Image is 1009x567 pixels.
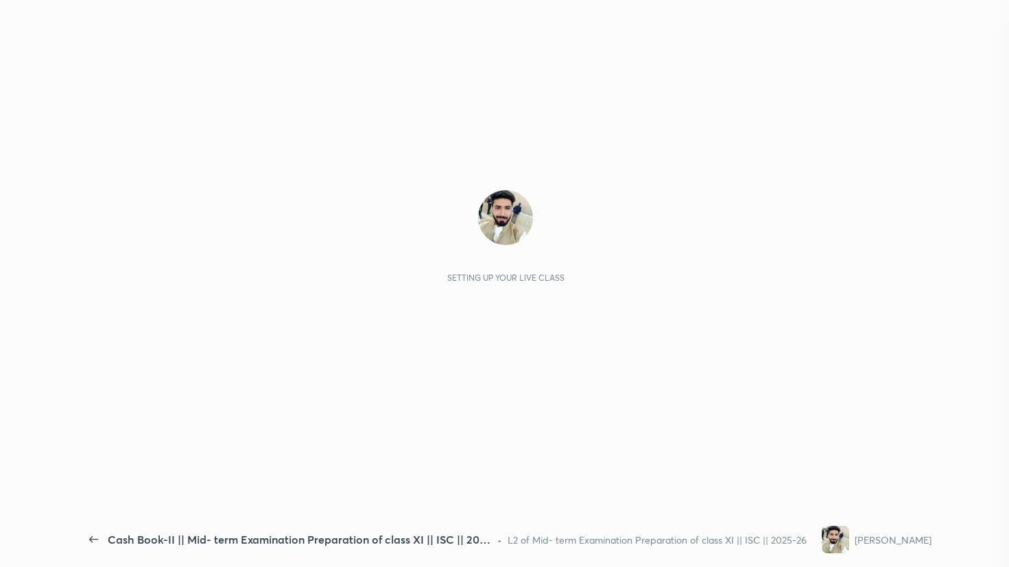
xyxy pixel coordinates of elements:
[447,273,565,283] div: Setting up your live class
[108,531,492,548] div: Cash Book-II || Mid- term Examination Preparation of class XI || ISC || 2025-26
[822,526,849,553] img: fc0a0bd67a3b477f9557aca4a29aa0ad.19086291_AOh14GgchNdmiCeYbMdxktaSN3Z4iXMjfHK5yk43KqG_6w%3Ds96-c
[478,190,533,245] img: fc0a0bd67a3b477f9557aca4a29aa0ad.19086291_AOh14GgchNdmiCeYbMdxktaSN3Z4iXMjfHK5yk43KqG_6w%3Ds96-c
[855,533,931,547] div: [PERSON_NAME]
[497,533,502,547] div: •
[508,533,807,547] div: L2 of Mid- term Examination Preparation of class XI || ISC || 2025-26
